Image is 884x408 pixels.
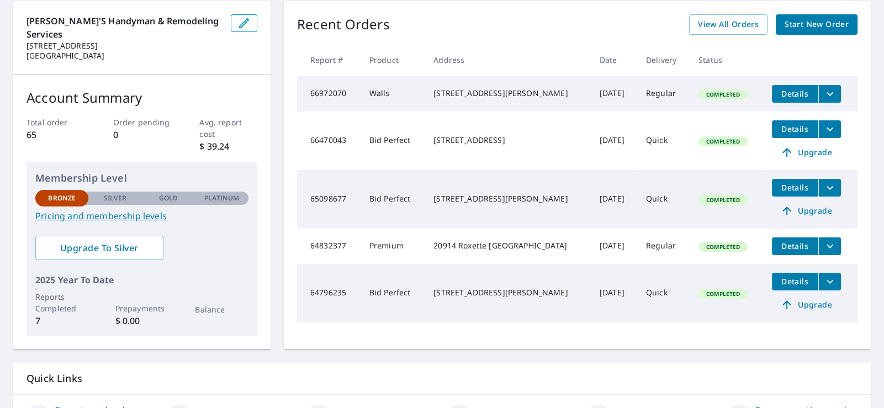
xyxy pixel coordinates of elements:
p: $ 0.00 [115,314,168,327]
div: [STREET_ADDRESS][PERSON_NAME] [433,88,582,99]
p: Silver [104,193,127,203]
button: filesDropdownBtn-64796235 [818,273,841,290]
a: Start New Order [776,14,857,35]
p: Quick Links [27,372,857,385]
td: Premium [361,229,425,264]
button: filesDropdownBtn-66470043 [818,120,841,138]
span: Upgrade [779,298,834,311]
td: Quick [637,264,690,322]
p: [GEOGRAPHIC_DATA] [27,51,222,61]
td: 65098677 [297,170,361,229]
td: 66972070 [297,76,361,112]
div: [STREET_ADDRESS] [433,135,582,146]
p: 2025 Year To Date [35,273,248,287]
td: 64796235 [297,264,361,322]
span: Completed [700,196,747,204]
th: Address [425,44,591,76]
a: Upgrade To Silver [35,236,163,260]
td: [DATE] [591,264,637,322]
p: Membership Level [35,171,248,186]
p: 0 [113,128,171,141]
p: Balance [195,304,248,315]
span: Start New Order [785,18,849,31]
a: Upgrade [772,144,841,161]
div: [STREET_ADDRESS][PERSON_NAME] [433,193,582,204]
td: Bid Perfect [361,112,425,170]
td: [DATE] [591,170,637,229]
span: Details [779,276,812,287]
td: Walls [361,76,425,112]
td: Bid Perfect [361,264,425,322]
button: detailsBtn-64832377 [772,237,818,255]
p: Platinum [204,193,239,203]
span: Details [779,182,812,193]
button: filesDropdownBtn-66972070 [818,85,841,103]
span: Details [779,124,812,134]
th: Report # [297,44,361,76]
span: Upgrade [779,204,834,218]
span: View All Orders [698,18,759,31]
span: Completed [700,91,747,98]
button: detailsBtn-65098677 [772,179,818,197]
span: Upgrade To Silver [44,242,155,254]
div: 20914 Roxette [GEOGRAPHIC_DATA] [433,240,582,251]
p: Recent Orders [297,14,390,35]
p: Avg. report cost [199,116,257,140]
button: filesDropdownBtn-64832377 [818,237,841,255]
span: Completed [700,137,747,145]
th: Date [591,44,637,76]
td: Regular [637,229,690,264]
span: Details [779,88,812,99]
p: [PERSON_NAME]'s Handyman & Remodeling Services [27,14,222,41]
td: Quick [637,112,690,170]
p: Account Summary [27,88,257,108]
td: [DATE] [591,229,637,264]
span: Completed [700,243,747,251]
td: Quick [637,170,690,229]
td: 64832377 [297,229,361,264]
div: [STREET_ADDRESS][PERSON_NAME] [433,287,582,298]
td: Bid Perfect [361,170,425,229]
th: Status [690,44,763,76]
a: Upgrade [772,296,841,314]
span: Details [779,241,812,251]
button: detailsBtn-66972070 [772,85,818,103]
span: Upgrade [779,146,834,159]
span: Completed [700,290,747,298]
td: Regular [637,76,690,112]
td: [DATE] [591,76,637,112]
button: filesDropdownBtn-65098677 [818,179,841,197]
p: Gold [159,193,178,203]
p: Total order [27,116,84,128]
a: Upgrade [772,202,841,220]
th: Delivery [637,44,690,76]
td: [DATE] [591,112,637,170]
p: Prepayments [115,303,168,314]
p: 65 [27,128,84,141]
p: 7 [35,314,88,327]
th: Product [361,44,425,76]
button: detailsBtn-66470043 [772,120,818,138]
p: Reports Completed [35,291,88,314]
a: Pricing and membership levels [35,209,248,222]
button: detailsBtn-64796235 [772,273,818,290]
td: 66470043 [297,112,361,170]
p: Bronze [48,193,76,203]
a: View All Orders [689,14,767,35]
p: [STREET_ADDRESS] [27,41,222,51]
p: $ 39.24 [199,140,257,153]
p: Order pending [113,116,171,128]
